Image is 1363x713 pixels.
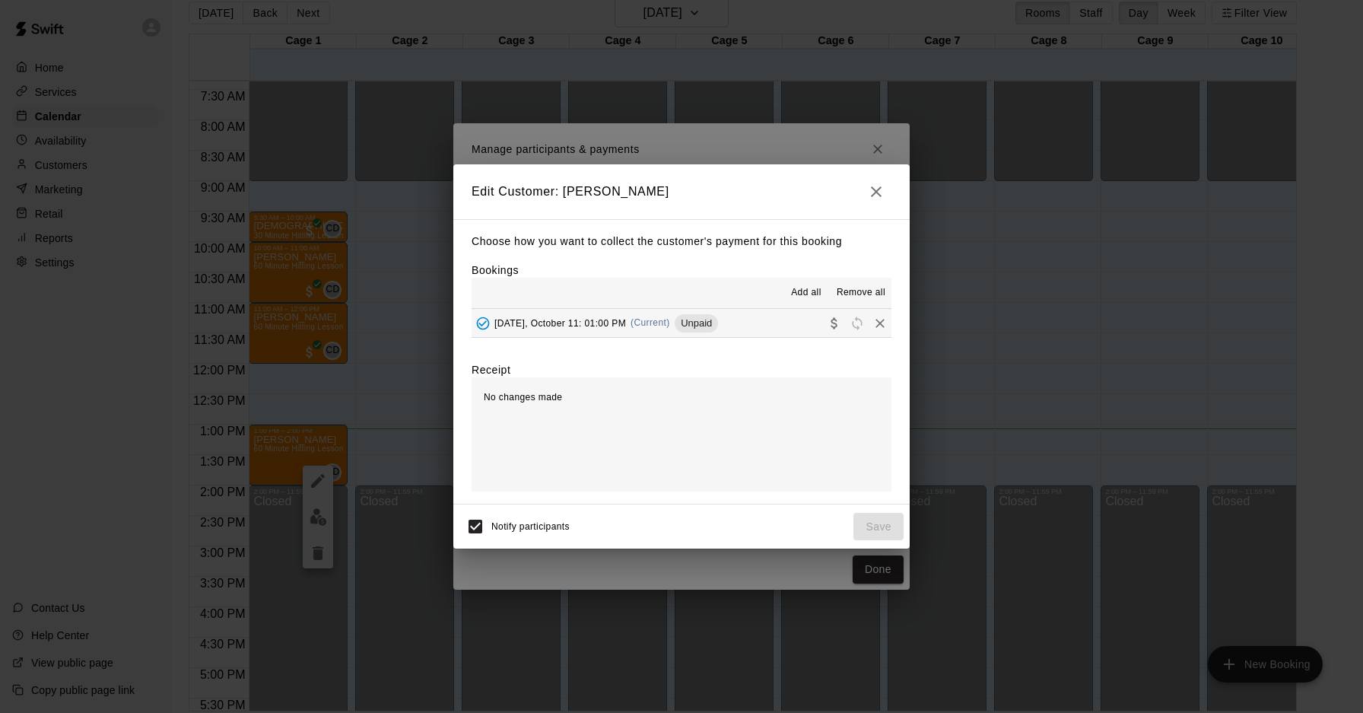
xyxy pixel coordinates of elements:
span: Add all [791,285,821,301]
span: Collect payment [823,317,846,328]
span: Remove all [837,285,885,301]
span: Remove [869,317,891,328]
span: Notify participants [491,521,570,532]
span: [DATE], October 11: 01:00 PM [494,317,626,328]
button: Add all [782,281,831,305]
span: (Current) [631,317,670,328]
span: Reschedule [846,317,869,328]
label: Receipt [472,362,510,377]
span: No changes made [484,392,562,403]
label: Bookings [472,264,519,276]
span: Unpaid [675,317,718,329]
button: Added - Collect Payment[DATE], October 11: 01:00 PM(Current)UnpaidCollect paymentRescheduleRemove [472,309,891,337]
button: Added - Collect Payment [472,312,494,335]
h2: Edit Customer: [PERSON_NAME] [453,164,910,219]
button: Remove all [831,281,891,305]
p: Choose how you want to collect the customer's payment for this booking [472,232,891,251]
